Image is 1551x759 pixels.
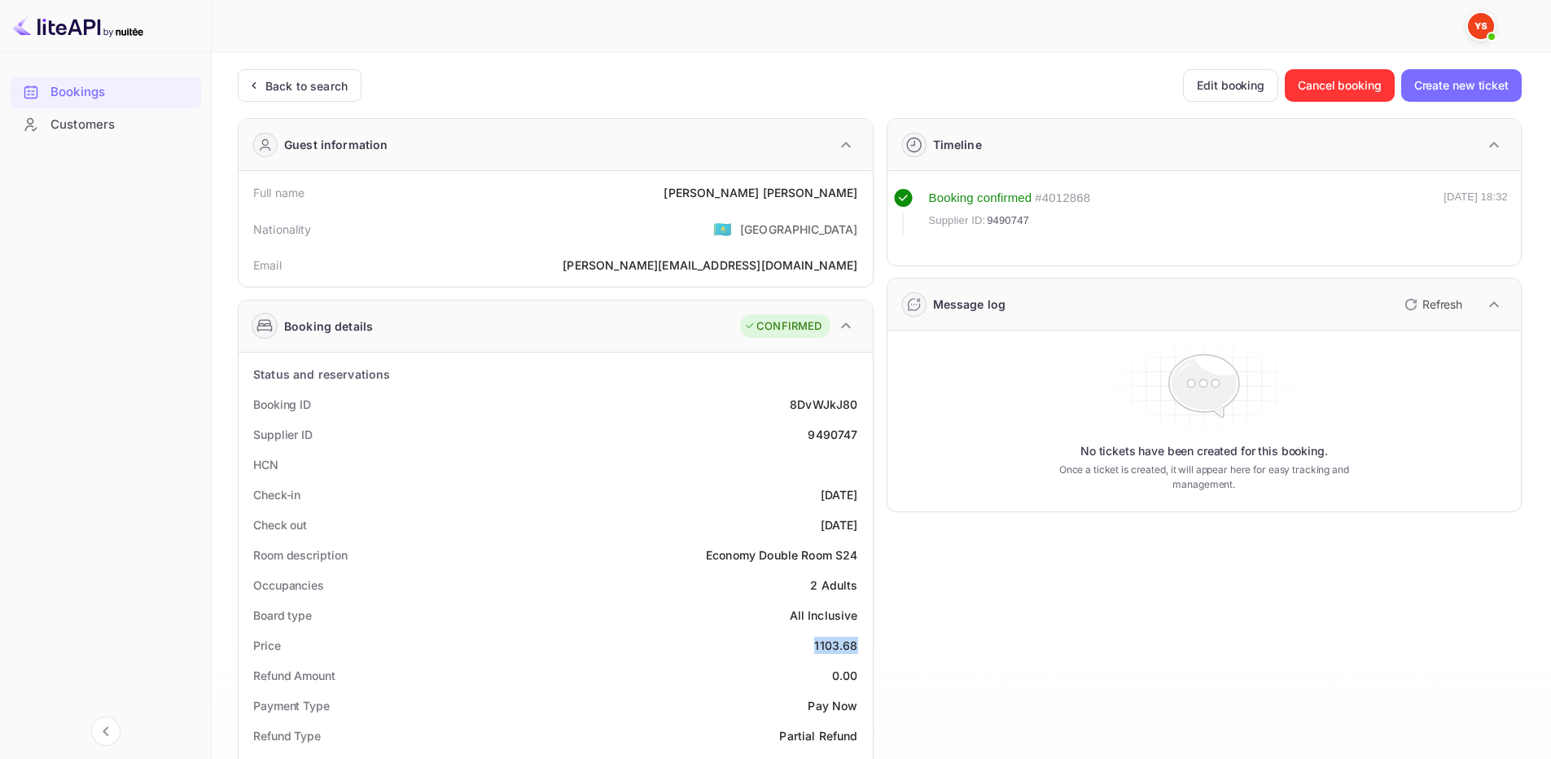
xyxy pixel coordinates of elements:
[1401,69,1522,102] button: Create new ticket
[808,426,857,443] div: 9490747
[284,136,388,153] div: Guest information
[253,486,300,503] div: Check-in
[1035,189,1090,208] div: # 4012868
[253,607,312,624] div: Board type
[664,184,857,201] div: [PERSON_NAME] [PERSON_NAME]
[253,366,390,383] div: Status and reservations
[253,697,330,714] div: Payment Type
[1422,296,1462,313] p: Refresh
[808,697,857,714] div: Pay Now
[253,257,282,274] div: Email
[706,546,857,564] div: Economy Double Room S24
[713,214,732,243] span: United States
[91,717,120,746] button: Collapse navigation
[10,109,201,141] div: Customers
[1468,13,1494,39] img: Yandex Support
[1285,69,1395,102] button: Cancel booking
[10,109,201,139] a: Customers
[987,213,1029,229] span: 9490747
[50,83,193,102] div: Bookings
[253,516,307,533] div: Check out
[1395,292,1469,318] button: Refresh
[253,727,321,744] div: Refund Type
[253,221,312,238] div: Nationality
[810,577,857,594] div: 2 Adults
[821,516,858,533] div: [DATE]
[1080,443,1328,459] p: No tickets have been created for this booking.
[284,318,373,335] div: Booking details
[253,184,305,201] div: Full name
[1444,189,1508,236] div: [DATE] 18:32
[814,637,857,654] div: 1103.68
[253,667,335,684] div: Refund Amount
[253,577,324,594] div: Occupancies
[933,136,982,153] div: Timeline
[933,296,1006,313] div: Message log
[740,221,858,238] div: [GEOGRAPHIC_DATA]
[10,77,201,108] div: Bookings
[929,213,986,229] span: Supplier ID:
[1183,69,1278,102] button: Edit booking
[265,77,348,94] div: Back to search
[790,607,858,624] div: All Inclusive
[929,189,1032,208] div: Booking confirmed
[50,116,193,134] div: Customers
[13,13,143,39] img: LiteAPI logo
[744,318,822,335] div: CONFIRMED
[790,396,857,413] div: 8DvWJkJ80
[821,486,858,503] div: [DATE]
[253,637,281,654] div: Price
[779,727,857,744] div: Partial Refund
[253,426,313,443] div: Supplier ID
[832,667,858,684] div: 0.00
[563,257,857,274] div: [PERSON_NAME][EMAIL_ADDRESS][DOMAIN_NAME]
[1033,463,1374,492] p: Once a ticket is created, it will appear here for easy tracking and management.
[253,396,311,413] div: Booking ID
[253,456,278,473] div: HCN
[10,77,201,107] a: Bookings
[253,546,347,564] div: Room description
